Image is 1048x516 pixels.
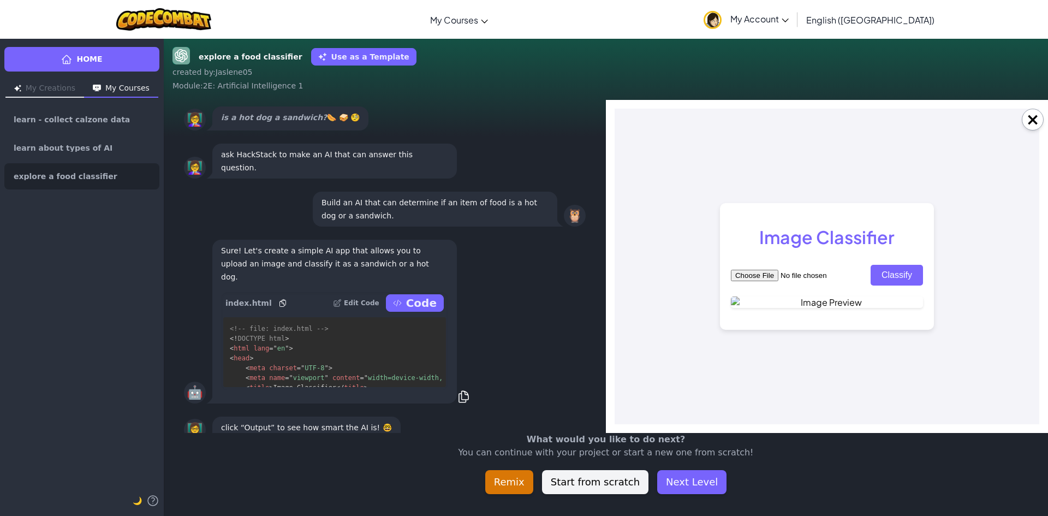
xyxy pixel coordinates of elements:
span: > [364,384,368,392]
span: " [364,374,368,382]
button: 🌙 [133,494,142,507]
button: Remix [485,470,533,494]
span: content [332,374,360,382]
span: index.html [225,298,272,309]
span: = [285,374,289,382]
button: Start from scratch [542,470,648,494]
p: Edit Code [344,299,379,307]
div: 👩‍🏫 [184,157,206,179]
span: > [289,345,293,352]
strong: is a hot dog a sandwich? [221,113,327,122]
span: = [269,345,273,352]
div: 👩‍🏫 [184,419,206,441]
button: Use as a Template [311,48,416,66]
span: en [277,345,285,352]
span: viewport [293,374,325,382]
span: html [234,345,249,352]
button: My Courses [84,80,158,98]
p: 🌭 🥪 🧐 [221,111,360,124]
span: html [269,335,285,342]
span: > [269,384,273,392]
span: " [324,374,328,382]
span: = [297,364,301,372]
span: " [324,364,328,372]
strong: explore a food classifier [199,51,302,63]
span: < [246,384,249,392]
span: > [249,354,253,362]
button: Classify [256,156,308,177]
span: width=device-width, initial-scale=1.0 [368,374,514,382]
p: Code [406,295,437,311]
img: Icon [93,85,101,92]
span: > [329,364,332,372]
span: < [230,354,234,362]
span: UTF-8 [305,364,324,372]
p: Sure! Let's create a simple AI app that allows you to upload an image and classify it as a sandwi... [221,244,448,283]
button: My Creations [5,80,84,98]
span: English ([GEOGRAPHIC_DATA]) [806,14,934,26]
p: click “Output” to see how smart the AI is! 🤓 [221,421,392,434]
img: Image Preview [116,188,308,199]
span: lang [253,345,269,352]
span: <!-- file: index.html --> [230,325,329,333]
a: My Courses [425,5,493,34]
a: learn about types of AI [4,135,159,161]
span: </ [336,384,344,392]
span: Home [76,54,102,65]
span: " [301,364,305,372]
span: < [246,374,249,382]
a: explore a food classifier [4,163,159,189]
div: Module : 2E: Artificial Intelligence 1 [172,80,1039,91]
span: " [289,374,293,382]
div: 🦉 [564,205,586,227]
img: avatar [704,11,722,29]
button: Edit Code [333,294,379,312]
div: 🤖 [184,382,206,404]
a: English ([GEOGRAPHIC_DATA]) [801,5,940,34]
p: ask HackStack to make an AI that can answer this question. [221,148,448,174]
span: explore a food classifier [14,173,117,180]
img: CodeCombat logo [116,8,212,31]
a: My Account [698,2,794,37]
p: What would you like to do next? [311,433,901,446]
span: created by : Jaslene05 [172,68,252,76]
img: Icon [14,85,21,92]
button: Close [1022,109,1044,131]
p: You can continue with your project or start a new one from scratch! [311,446,901,459]
button: Code [386,294,444,312]
span: DOCTYPE [237,335,265,342]
span: head [234,354,249,362]
span: title [249,384,269,392]
span: 🌙 [133,496,142,505]
span: meta [249,364,265,372]
div: 👩‍🏫 [184,109,206,131]
a: Home [4,47,159,72]
span: " [285,345,289,352]
p: Build an AI that can determine if an item of food is a hot dog or a sandwich. [321,196,549,222]
span: learn about types of AI [14,144,112,152]
span: charset [269,364,297,372]
span: learn - collect calzone data [14,116,130,123]
span: meta [249,374,265,382]
span: < [246,364,249,372]
span: My Courses [430,14,478,26]
span: name [269,374,285,382]
img: GPT-4 [172,47,190,64]
span: Image Classifier [273,384,337,392]
span: title [344,384,364,392]
span: My Account [730,13,789,25]
a: learn - collect calzone data [4,106,159,133]
span: > [285,335,289,342]
button: Next Level [657,470,727,494]
span: < [230,345,234,352]
span: = [360,374,364,382]
h1: Image Classifier [116,117,308,139]
span: " [273,345,277,352]
span: <! [230,335,237,342]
